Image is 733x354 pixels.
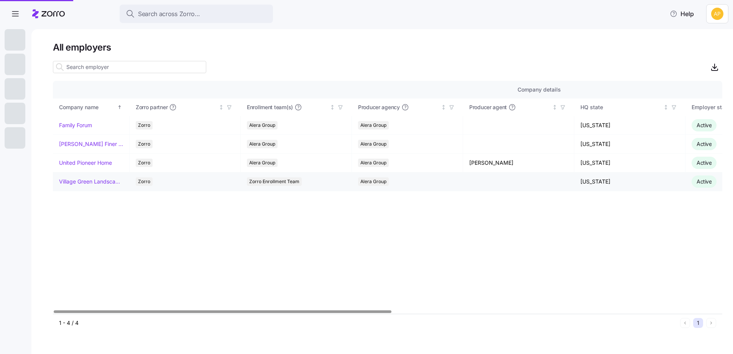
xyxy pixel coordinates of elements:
span: Alera Group [360,140,386,148]
th: Enrollment team(s)Not sorted [241,98,352,116]
span: Alera Group [360,121,386,129]
th: HQ stateNot sorted [574,98,685,116]
div: Not sorted [552,105,557,110]
input: Search employer [53,61,206,73]
span: Enrollment team(s) [247,103,293,111]
td: [US_STATE] [574,116,685,135]
span: Alera Group [249,140,275,148]
span: Active [697,178,712,185]
div: HQ state [580,103,662,111]
span: Alera Group [249,159,275,167]
span: Alera Group [360,177,386,186]
td: [PERSON_NAME] [463,154,574,172]
td: [US_STATE] [574,172,685,191]
a: United Pioneer Home [59,159,112,167]
td: [US_STATE] [574,135,685,154]
div: Not sorted [330,105,335,110]
button: 1 [693,318,703,328]
h1: All employers [53,41,722,53]
a: Village Green Landscapes [59,178,123,185]
div: Not sorted [663,105,669,110]
span: Search across Zorro... [138,9,200,19]
span: Zorro [138,121,150,129]
div: 1 - 4 / 4 [59,319,677,327]
button: Previous page [680,318,690,328]
span: Producer agency [358,103,400,111]
th: Producer agencyNot sorted [352,98,463,116]
span: Zorro partner [136,103,168,111]
div: Sorted ascending [117,105,122,110]
div: Company name [59,103,116,111]
a: Family Forum [59,121,92,129]
span: Producer agent [469,103,507,111]
div: Not sorted [441,105,446,110]
img: 0cde023fa4344edf39c6fb2771ee5dcf [711,8,723,20]
a: [PERSON_NAME] Finer Meats [59,140,123,148]
span: Zorro Enrollment Team [249,177,299,186]
span: Zorro [138,159,150,167]
div: Not sorted [219,105,224,110]
td: [US_STATE] [574,154,685,172]
span: Zorro [138,140,150,148]
th: Producer agentNot sorted [463,98,574,116]
span: Active [697,122,712,128]
span: Help [670,9,694,18]
button: Help [664,6,700,21]
th: Company nameSorted ascending [53,98,130,116]
span: Active [697,141,712,147]
button: Next page [706,318,716,328]
th: Zorro partnerNot sorted [130,98,241,116]
span: Alera Group [360,159,386,167]
span: Zorro [138,177,150,186]
span: Active [697,159,712,166]
button: Search across Zorro... [120,5,273,23]
span: Alera Group [249,121,275,129]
